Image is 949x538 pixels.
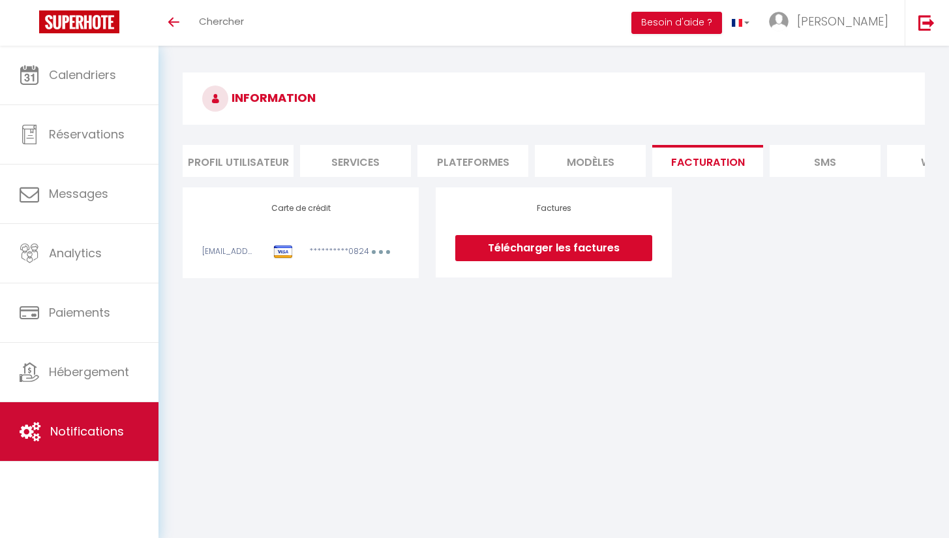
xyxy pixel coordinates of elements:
span: Chercher [199,14,244,28]
span: Réservations [49,126,125,142]
li: SMS [770,145,881,177]
span: Hébergement [49,364,129,380]
div: [EMAIL_ADDRESS][DOMAIN_NAME] [194,245,265,262]
img: Super Booking [39,10,119,33]
button: Besoin d'aide ? [631,12,722,34]
li: Facturation [652,145,763,177]
span: Messages [49,185,108,202]
span: [PERSON_NAME] [797,13,888,29]
li: Plateformes [417,145,528,177]
h4: Carte de crédit [202,204,399,213]
li: Services [300,145,411,177]
span: Analytics [49,245,102,261]
img: ... [769,12,789,31]
img: credit-card [273,245,293,259]
span: Paiements [49,304,110,321]
span: Notifications [50,423,124,439]
a: Télécharger les factures [455,235,652,261]
h4: Factures [455,204,652,213]
img: logout [918,14,935,31]
span: Calendriers [49,67,116,83]
h3: INFORMATION [183,72,925,125]
li: MODÈLES [535,145,646,177]
li: Profil Utilisateur [183,145,294,177]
